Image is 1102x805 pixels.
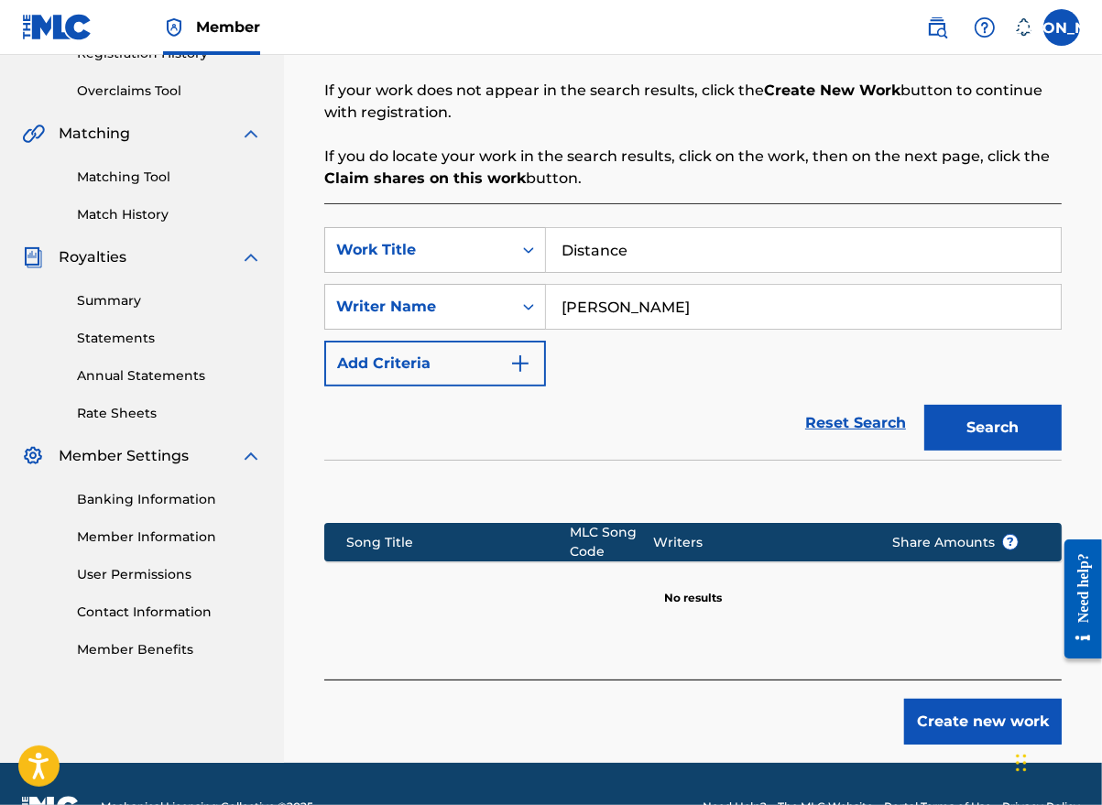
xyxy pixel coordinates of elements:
[77,168,262,187] a: Matching Tool
[324,80,1062,124] p: If your work does not appear in the search results, click the button to continue with registration.
[22,445,44,467] img: Member Settings
[570,523,654,561] div: MLC Song Code
[77,329,262,348] a: Statements
[77,640,262,659] a: Member Benefits
[77,366,262,386] a: Annual Statements
[336,239,501,261] div: Work Title
[77,528,262,547] a: Member Information
[926,16,948,38] img: search
[77,205,262,224] a: Match History
[77,404,262,423] a: Rate Sheets
[77,291,262,310] a: Summary
[196,16,260,38] span: Member
[904,699,1062,745] button: Create new work
[22,246,44,268] img: Royalties
[1043,9,1080,46] div: User Menu
[22,14,93,40] img: MLC Logo
[346,533,570,552] div: Song Title
[509,353,531,375] img: 9d2ae6d4665cec9f34b9.svg
[764,82,900,99] strong: Create New Work
[924,405,1062,451] button: Search
[22,123,45,145] img: Matching
[77,565,262,584] a: User Permissions
[163,16,185,38] img: Top Rightsholder
[892,533,1019,552] span: Share Amounts
[1010,717,1102,805] iframe: Chat Widget
[240,445,262,467] img: expand
[59,123,130,145] span: Matching
[324,227,1062,460] form: Search Form
[77,490,262,509] a: Banking Information
[77,82,262,101] a: Overclaims Tool
[324,341,546,386] button: Add Criteria
[1016,735,1027,790] div: Drag
[324,146,1062,190] p: If you do locate your work in the search results, click on the work, then on the next page, click...
[974,16,996,38] img: help
[966,9,1003,46] div: Help
[324,169,526,187] strong: Claim shares on this work
[240,123,262,145] img: expand
[77,603,262,622] a: Contact Information
[664,568,722,606] p: No results
[59,246,126,268] span: Royalties
[1051,526,1102,673] iframe: Resource Center
[919,9,955,46] a: Public Search
[653,533,863,552] div: Writers
[336,296,501,318] div: Writer Name
[1003,535,1018,549] span: ?
[240,246,262,268] img: expand
[59,445,189,467] span: Member Settings
[796,403,915,443] a: Reset Search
